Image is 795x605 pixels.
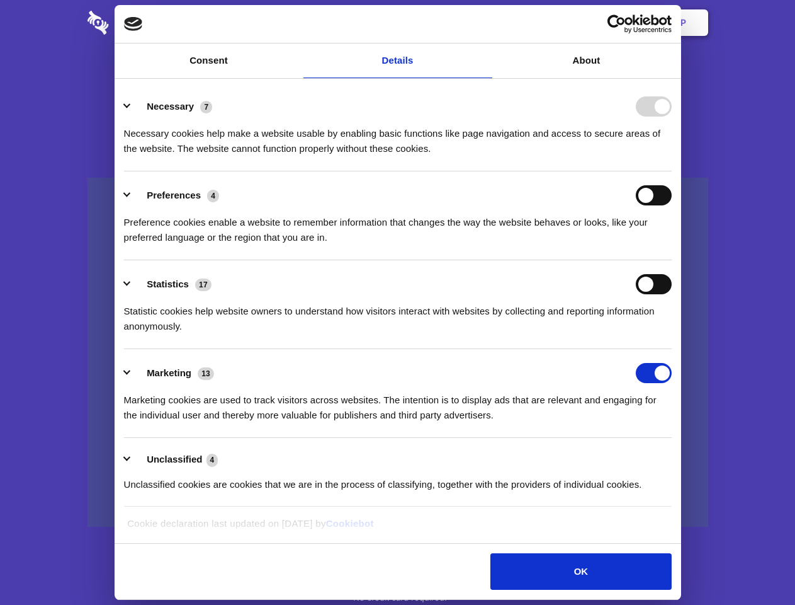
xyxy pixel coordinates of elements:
a: Details [303,43,492,78]
span: 13 [198,367,214,380]
span: 4 [207,190,219,202]
img: logo [124,17,143,31]
div: Preference cookies enable a website to remember information that changes the way the website beha... [124,205,672,245]
h4: Auto-redaction of sensitive data, encrypted data sharing and self-destructing private chats. Shar... [87,115,708,156]
img: logo-wordmark-white-trans-d4663122ce5f474addd5e946df7df03e33cb6a1c49d2221995e7729f52c070b2.svg [87,11,195,35]
a: About [492,43,681,78]
button: Preferences (4) [124,185,227,205]
button: OK [490,553,671,590]
div: Marketing cookies are used to track visitors across websites. The intention is to display ads tha... [124,383,672,423]
label: Statistics [147,279,189,289]
span: 4 [206,454,218,466]
button: Necessary (7) [124,96,220,117]
a: Login [571,3,626,42]
a: Cookiebot [326,518,374,529]
button: Unclassified (4) [124,452,226,468]
button: Statistics (17) [124,274,220,294]
a: Usercentrics Cookiebot - opens in a new window [561,14,672,33]
div: Statistic cookies help website owners to understand how visitors interact with websites by collec... [124,294,672,334]
span: 7 [200,101,212,113]
div: Cookie declaration last updated on [DATE] by [118,516,677,541]
iframe: Drift Widget Chat Controller [732,542,780,590]
a: Wistia video thumbnail [87,178,708,527]
div: Unclassified cookies are cookies that we are in the process of classifying, together with the pro... [124,468,672,492]
label: Necessary [147,101,194,112]
div: Necessary cookies help make a website usable by enabling basic functions like page navigation and... [124,117,672,156]
a: Consent [115,43,303,78]
label: Preferences [147,190,201,200]
a: Contact [510,3,568,42]
a: Pricing [369,3,424,42]
h1: Eliminate Slack Data Loss. [87,57,708,102]
button: Marketing (13) [124,363,222,383]
label: Marketing [147,367,191,378]
span: 17 [195,279,211,291]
